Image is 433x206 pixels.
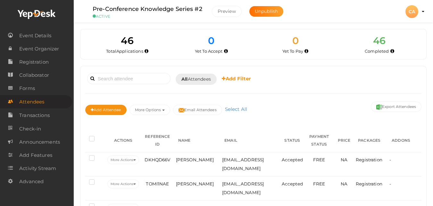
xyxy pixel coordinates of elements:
button: Preview [212,6,242,17]
span: FREE [313,181,325,186]
button: More Actions [107,180,139,188]
span: Announcements [19,136,60,148]
span: Accepted [282,181,303,186]
span: Applications [116,49,143,54]
button: Export Attendees [371,102,421,112]
button: Unpublish [249,6,283,17]
span: 0 [292,35,299,47]
th: ACTIONS [106,129,141,152]
profile-pic: CA [405,9,418,14]
i: Accepted and completed payment succesfully [390,49,394,53]
small: ACTIVE [93,14,202,19]
button: Add Attendee [85,105,127,115]
th: PRICE [334,129,354,152]
span: Yet To Pay [282,49,303,54]
span: Check-in [19,122,41,135]
span: Attendees [19,95,44,108]
a: Select All [223,106,249,112]
span: 0 [208,35,214,47]
span: Collaborator [19,69,49,82]
span: [EMAIL_ADDRESS][DOMAIN_NAME] [222,157,264,171]
i: Yet to be accepted by organizer [224,49,228,53]
span: - [389,157,391,162]
i: Accepted by organizer and yet to make payment [304,49,308,53]
th: EMAIL [221,129,280,152]
label: Pre-Conference Knowledge Series #2 [93,4,202,14]
th: STATUS [280,129,304,152]
span: Accepted [282,157,303,162]
th: NAME [174,129,221,152]
span: REFERENCE ID [145,134,170,147]
span: - [389,181,391,186]
button: More Options [129,105,170,115]
span: TOMI1NAE [146,181,169,186]
input: Search attendee [87,73,171,84]
span: Event Organizer [19,42,59,55]
span: Registration [356,181,382,186]
span: [EMAIL_ADDRESS][DOMAIN_NAME] [222,181,264,195]
span: [PERSON_NAME] [176,181,214,186]
span: NA [341,181,347,186]
span: DKHQD66V [145,157,170,162]
span: Total [106,49,143,54]
span: Activity Stream [19,162,56,175]
span: Add Features [19,149,52,162]
button: CA [404,5,420,18]
span: Completed [365,49,389,54]
span: 46 [373,35,386,47]
i: Total number of applications [145,49,148,53]
b: Add Filter [222,76,251,82]
button: Email Attendees [173,105,222,115]
span: Attendees [181,76,211,83]
span: Registration [356,157,382,162]
img: excel.svg [376,104,382,110]
span: 46 [121,35,133,47]
span: Transactions [19,109,50,122]
span: Unpublish [255,8,278,14]
button: More Actions [107,156,139,164]
span: Forms [19,82,35,95]
span: NA [341,157,347,162]
b: All [181,76,187,82]
span: Advanced [19,175,44,188]
span: FREE [313,157,325,162]
th: ADDONS [388,129,421,152]
th: PAYMENT STATUS [304,129,334,152]
span: [PERSON_NAME] [176,157,214,162]
span: Event Details [19,29,51,42]
span: Yet To Accept [195,49,223,54]
th: PACKAGES [354,129,388,152]
img: mail-filled.svg [179,107,184,113]
div: CA [405,5,418,18]
span: Registration [19,56,49,68]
